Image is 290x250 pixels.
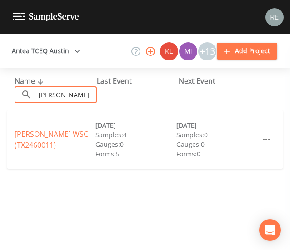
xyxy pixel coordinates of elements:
[176,140,257,149] div: Gauges: 0
[259,219,281,241] div: Open Intercom Messenger
[217,43,277,60] button: Add Project
[176,120,257,130] div: [DATE]
[160,42,179,60] div: Kler Teran
[97,75,179,86] div: Last Event
[95,130,176,140] div: Samples: 4
[95,140,176,149] div: Gauges: 0
[179,42,197,60] img: a1ea4ff7c53760f38bef77ef7c6649bf
[179,75,261,86] div: Next Event
[15,76,46,86] span: Name
[15,129,88,150] a: [PERSON_NAME] WSC (TX2460011)
[95,149,176,159] div: Forms: 5
[160,42,178,60] img: 9c4450d90d3b8045b2e5fa62e4f92659
[95,120,176,130] div: [DATE]
[176,149,257,159] div: Forms: 0
[176,130,257,140] div: Samples: 0
[198,42,216,60] div: +13
[35,86,97,103] input: Search Projects
[13,13,79,21] img: logo
[179,42,198,60] div: Miriaha Caddie
[265,8,284,26] img: e720f1e92442e99c2aab0e3b783e6548
[8,43,84,60] button: Antea TCEQ Austin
